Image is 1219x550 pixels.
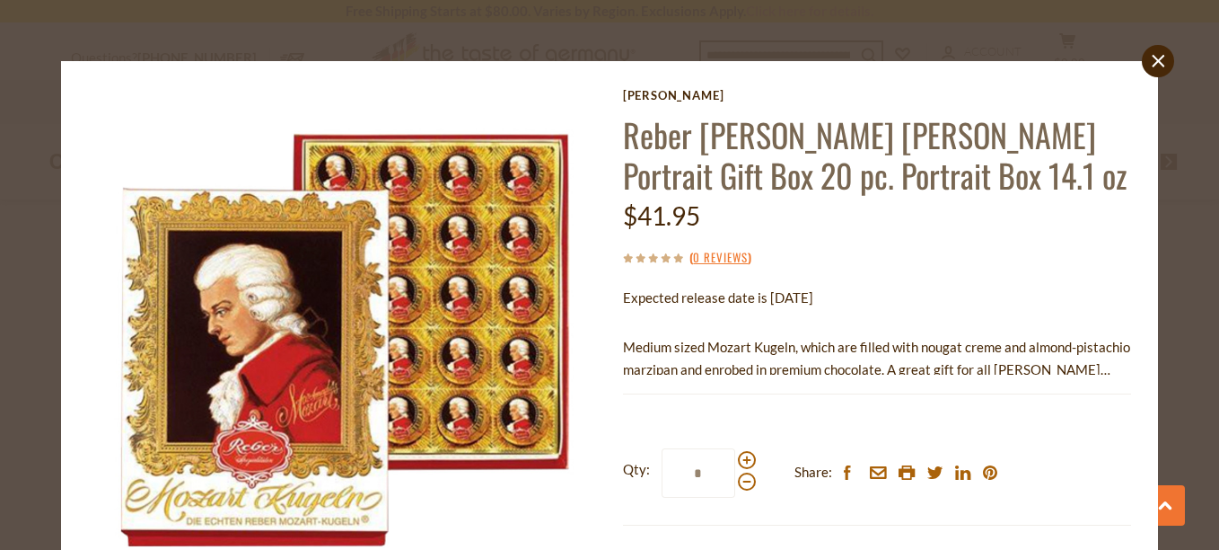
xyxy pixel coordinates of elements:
[689,248,751,266] span: ( )
[794,461,832,483] span: Share:
[662,448,735,498] input: Qty:
[623,111,1127,199] a: Reber [PERSON_NAME] [PERSON_NAME] Portrait Gift Box 20 pc. Portrait Box 14.1 oz
[623,458,650,481] strong: Qty:
[623,287,1131,309] p: Expected release date is [DATE]
[623,200,700,231] span: $41.95
[623,336,1131,381] p: Medium sized Mozart Kugeln, which are filled with nougat creme and almond-pistachio marzipan and ...
[693,248,748,268] a: 0 Reviews
[623,88,1131,102] a: [PERSON_NAME]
